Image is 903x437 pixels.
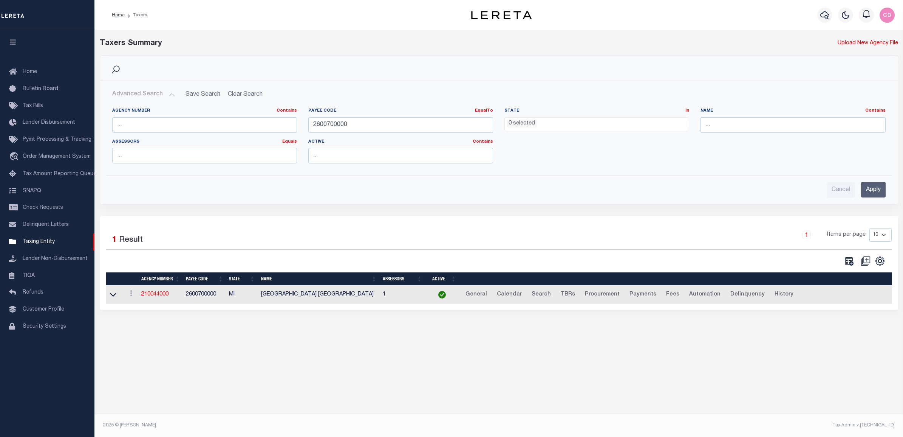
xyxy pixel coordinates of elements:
[700,117,885,133] input: ...
[308,108,493,114] label: Payee Code
[308,148,493,163] input: ...
[827,231,866,239] span: Items per page
[23,222,69,227] span: Delinquent Letters
[308,117,493,133] input: ...
[9,152,21,162] i: travel_explore
[471,11,532,19] img: logo-dark.svg
[226,286,258,304] td: MI
[183,286,226,304] td: 2600700000
[23,256,88,261] span: Lender Non-Disbursement
[226,272,258,286] th: State: activate to sort column ascending
[23,120,75,125] span: Lender Disbursement
[462,289,490,301] a: General
[119,234,143,246] label: Result
[626,289,660,301] a: Payments
[663,289,683,301] a: Fees
[23,290,43,295] span: Refunds
[97,422,499,429] div: 2025 © [PERSON_NAME].
[23,137,91,142] span: Pymt Processing & Tracking
[23,86,58,92] span: Bulletin Board
[23,239,55,244] span: Taxing Entity
[183,272,226,286] th: Payee Code: activate to sort column ascending
[23,273,35,278] span: TIQA
[112,236,117,244] span: 1
[138,272,183,286] th: Agency Number: activate to sort column ascending
[23,188,41,193] span: SNAPQ
[838,39,898,48] a: Upload New Agency File
[380,272,425,286] th: Assessors: activate to sort column ascending
[308,139,493,145] label: Active
[771,289,797,301] a: History
[23,69,37,75] span: Home
[880,8,895,23] img: svg+xml;base64,PHN2ZyB4bWxucz0iaHR0cDovL3d3dy53My5vcmcvMjAwMC9zdmciIHBvaW50ZXItZXZlbnRzPSJub25lIi...
[475,109,493,113] a: EqualTo
[557,289,578,301] a: TBRs
[112,139,297,145] label: Assessors
[258,272,380,286] th: Name: activate to sort column ascending
[459,272,892,286] th: &nbsp;
[865,109,886,113] a: Contains
[277,109,297,113] a: Contains
[112,13,125,17] a: Home
[700,108,885,114] label: Name
[504,108,689,114] label: State
[112,148,297,163] input: ...
[528,289,554,301] a: Search
[23,307,64,312] span: Customer Profile
[112,108,297,114] label: Agency Number
[23,103,43,109] span: Tax Bills
[380,286,425,304] td: 1
[861,182,886,198] input: Apply
[473,140,493,144] a: Contains
[112,87,175,102] button: Advanced Search
[581,289,623,301] a: Procurement
[23,171,96,177] span: Tax Amount Reporting Queue
[425,272,459,286] th: Active: activate to sort column ascending
[827,182,855,198] input: Cancel
[504,422,895,429] div: Tax Admin v.[TECHNICAL_ID]
[727,289,768,301] a: Delinquency
[507,120,537,128] li: 0 selected
[282,140,297,144] a: Equals
[125,12,147,19] li: Taxers
[802,231,811,239] a: 1
[438,291,446,299] img: check-icon-green.svg
[493,289,525,301] a: Calendar
[112,117,297,133] input: ...
[23,154,91,159] span: Order Management System
[258,286,380,304] td: [GEOGRAPHIC_DATA] [GEOGRAPHIC_DATA]
[23,324,66,329] span: Security Settings
[686,289,724,301] a: Automation
[23,205,63,210] span: Check Requests
[141,292,169,297] a: 210044000
[685,109,689,113] a: In
[100,38,696,49] div: Taxers Summary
